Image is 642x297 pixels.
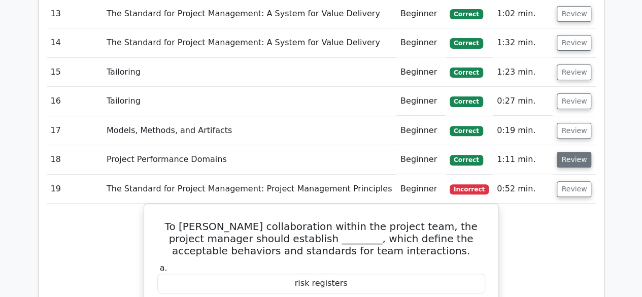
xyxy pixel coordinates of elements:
button: Review [557,152,591,168]
span: Correct [450,38,483,48]
span: Incorrect [450,184,489,194]
td: Beginner [396,58,446,87]
td: 19 [47,175,103,204]
td: 1:32 min. [493,28,553,57]
button: Review [557,64,591,80]
td: Tailoring [103,58,396,87]
span: Correct [450,68,483,78]
td: 1:11 min. [493,145,553,174]
td: Beginner [396,116,446,145]
div: risk registers [157,274,485,293]
td: Project Performance Domains [103,145,396,174]
td: Beginner [396,145,446,174]
td: 18 [47,145,103,174]
td: Models, Methods, and Artifacts [103,116,396,145]
td: 0:52 min. [493,175,553,204]
td: Beginner [396,87,446,116]
button: Review [557,35,591,51]
span: Correct [450,96,483,107]
td: 0:27 min. [493,87,553,116]
td: 17 [47,116,103,145]
td: 14 [47,28,103,57]
span: Correct [450,155,483,165]
td: Tailoring [103,87,396,116]
button: Review [557,93,591,109]
span: a. [160,263,167,273]
td: Beginner [396,28,446,57]
h5: To [PERSON_NAME] collaboration within the project team, the project manager should establish ____... [156,220,486,257]
td: The Standard for Project Management: A System for Value Delivery [103,28,396,57]
td: 0:19 min. [493,116,553,145]
td: The Standard for Project Management: Project Management Principles [103,175,396,204]
span: Correct [450,126,483,136]
td: Beginner [396,175,446,204]
td: 1:23 min. [493,58,553,87]
td: 16 [47,87,103,116]
button: Review [557,123,591,139]
td: 15 [47,58,103,87]
button: Review [557,6,591,22]
span: Correct [450,9,483,19]
button: Review [557,181,591,197]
